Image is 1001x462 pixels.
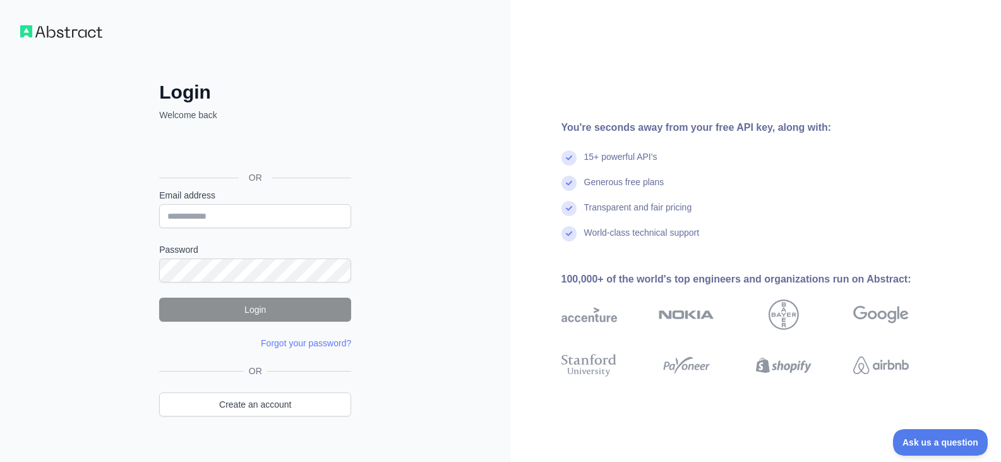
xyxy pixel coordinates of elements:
img: Workflow [20,25,102,38]
img: stanford university [561,351,617,379]
div: World-class technical support [584,226,700,252]
img: shopify [756,351,812,379]
span: OR [239,171,272,184]
a: Create an account [159,392,351,416]
img: payoneer [659,351,714,379]
iframe: Toggle Customer Support [893,429,988,456]
div: 15+ powerful API's [584,150,657,176]
div: Generous free plans [584,176,664,201]
img: check mark [561,201,577,216]
button: Login [159,298,351,322]
img: google [853,300,909,330]
h2: Login [159,81,351,104]
img: check mark [561,150,577,166]
p: Welcome back [159,109,351,121]
img: bayer [769,300,799,330]
img: airbnb [853,351,909,379]
span: OR [244,365,267,377]
label: Password [159,243,351,256]
iframe: Sign in with Google Button [153,135,355,163]
img: check mark [561,176,577,191]
a: Forgot your password? [261,338,351,348]
div: 100,000+ of the world's top engineers and organizations run on Abstract: [561,272,949,287]
img: check mark [561,226,577,241]
label: Email address [159,189,351,202]
img: accenture [561,300,617,330]
img: nokia [659,300,714,330]
div: You're seconds away from your free API key, along with: [561,120,949,135]
div: Transparent and fair pricing [584,201,692,226]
